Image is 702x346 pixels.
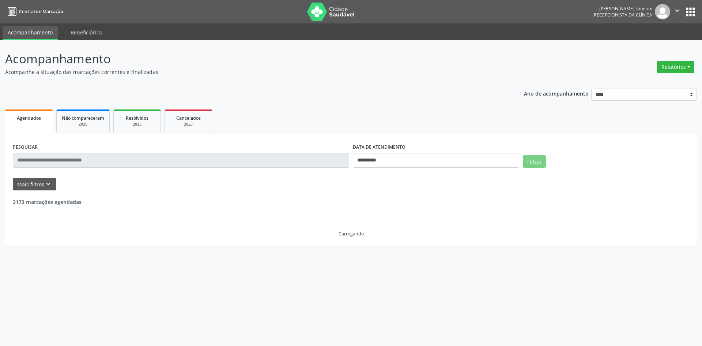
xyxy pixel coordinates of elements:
[13,198,82,205] strong: 3173 marcações agendadas
[5,68,489,76] p: Acompanhe a situação das marcações correntes e finalizadas
[655,4,670,19] img: img
[176,115,201,121] span: Cancelados
[19,8,63,15] span: Central de Marcação
[44,180,52,188] i: keyboard_arrow_down
[5,50,489,68] p: Acompanhamento
[673,7,681,15] i: 
[13,178,56,191] button: Mais filtroskeyboard_arrow_down
[657,61,694,73] button: Relatórios
[119,122,155,127] div: 2025
[62,122,104,127] div: 2025
[339,231,364,237] div: Carregando
[594,12,652,18] span: Recepcionista da clínica
[65,26,107,39] a: Beneficiários
[62,115,104,121] span: Não compareceram
[13,142,38,153] label: PESQUISAR
[3,26,58,40] a: Acompanhamento
[353,142,405,153] label: DATA DE ATENDIMENTO
[170,122,207,127] div: 2025
[5,5,63,18] a: Central de Marcação
[524,89,589,98] p: Ano de acompanhamento
[17,115,41,121] span: Agendados
[670,4,684,19] button: 
[684,5,697,18] button: apps
[126,115,148,121] span: Resolvidos
[523,155,546,168] button: Filtrar
[594,5,652,12] div: [PERSON_NAME] Ismerim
